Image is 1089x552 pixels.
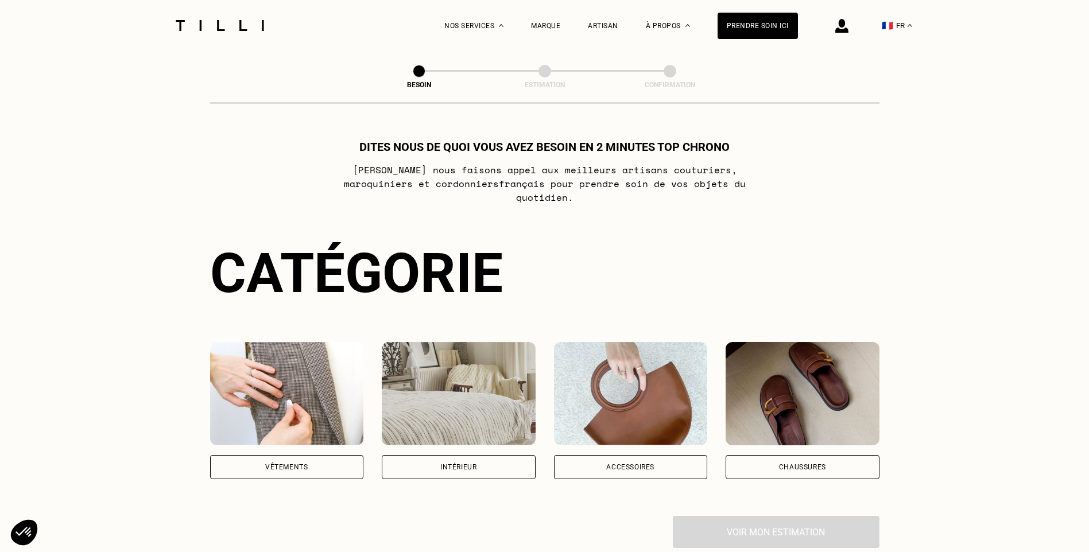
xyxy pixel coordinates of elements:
[726,342,879,445] img: Chaussures
[606,464,654,471] div: Accessoires
[499,24,503,27] img: Menu déroulant
[554,342,708,445] img: Accessoires
[588,22,618,30] a: Artisan
[835,19,848,33] img: icône connexion
[685,24,690,27] img: Menu déroulant à propos
[908,24,912,27] img: menu déroulant
[362,81,476,89] div: Besoin
[317,163,772,204] p: [PERSON_NAME] nous faisons appel aux meilleurs artisans couturiers , maroquiniers et cordonniers ...
[382,342,536,445] img: Intérieur
[210,241,879,305] div: Catégorie
[172,20,268,31] img: Logo du service de couturière Tilli
[359,140,730,154] h1: Dites nous de quoi vous avez besoin en 2 minutes top chrono
[210,342,364,445] img: Vêtements
[487,81,602,89] div: Estimation
[531,22,560,30] a: Marque
[718,13,798,39] a: Prendre soin ici
[613,81,727,89] div: Confirmation
[779,464,826,471] div: Chaussures
[882,20,893,31] span: 🇫🇷
[440,464,476,471] div: Intérieur
[265,464,308,471] div: Vêtements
